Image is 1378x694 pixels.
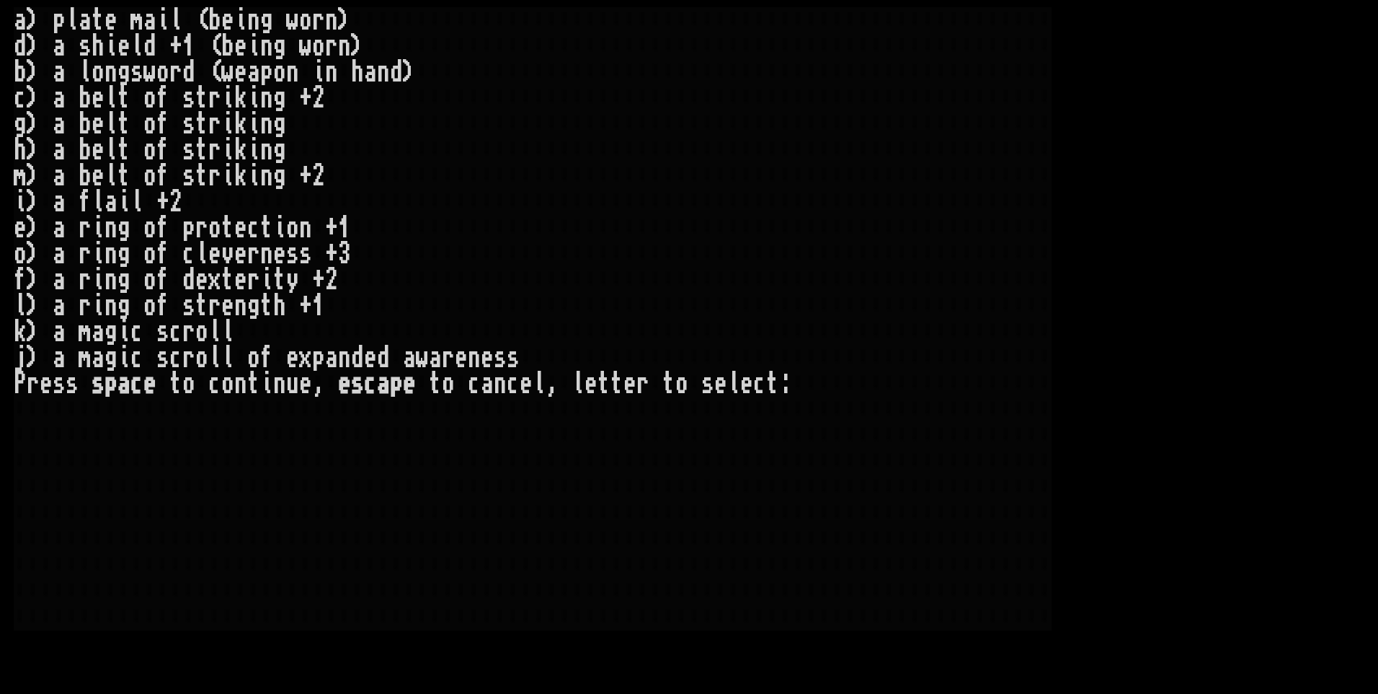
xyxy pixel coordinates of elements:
[53,293,66,319] div: a
[169,7,182,33] div: l
[234,7,247,33] div: i
[364,59,377,85] div: a
[195,137,208,163] div: t
[14,345,27,371] div: j
[156,189,169,215] div: +
[260,85,273,111] div: n
[105,59,117,85] div: n
[143,371,156,397] div: e
[117,59,130,85] div: g
[14,163,27,189] div: m
[351,59,364,85] div: h
[105,85,117,111] div: l
[273,85,286,111] div: g
[221,33,234,59] div: b
[247,85,260,111] div: i
[182,85,195,111] div: s
[351,33,364,59] div: )
[105,137,117,163] div: l
[79,215,92,241] div: r
[130,7,143,33] div: m
[53,241,66,267] div: a
[260,267,273,293] div: i
[195,215,208,241] div: r
[234,267,247,293] div: e
[117,163,130,189] div: t
[299,85,312,111] div: +
[105,345,117,371] div: g
[105,293,117,319] div: n
[247,33,260,59] div: i
[325,241,338,267] div: +
[273,371,286,397] div: n
[221,319,234,345] div: l
[247,267,260,293] div: r
[143,33,156,59] div: d
[260,241,273,267] div: n
[234,215,247,241] div: e
[143,241,156,267] div: o
[312,85,325,111] div: 2
[442,345,455,371] div: r
[208,319,221,345] div: l
[14,215,27,241] div: e
[117,267,130,293] div: g
[79,137,92,163] div: b
[156,59,169,85] div: o
[53,319,66,345] div: a
[208,293,221,319] div: r
[92,345,105,371] div: a
[169,319,182,345] div: c
[208,215,221,241] div: o
[234,293,247,319] div: n
[53,371,66,397] div: s
[105,319,117,345] div: g
[195,163,208,189] div: t
[325,59,338,85] div: n
[247,59,260,85] div: a
[182,293,195,319] div: s
[286,371,299,397] div: u
[234,241,247,267] div: e
[156,293,169,319] div: f
[105,267,117,293] div: n
[221,215,234,241] div: t
[377,59,390,85] div: n
[53,189,66,215] div: a
[143,163,156,189] div: o
[338,215,351,241] div: 1
[53,111,66,137] div: a
[247,241,260,267] div: r
[53,137,66,163] div: a
[338,345,351,371] div: n
[234,137,247,163] div: k
[195,267,208,293] div: e
[325,33,338,59] div: r
[260,59,273,85] div: p
[117,345,130,371] div: i
[79,163,92,189] div: b
[27,241,40,267] div: )
[117,319,130,345] div: i
[105,215,117,241] div: n
[92,319,105,345] div: a
[234,85,247,111] div: k
[105,7,117,33] div: e
[143,293,156,319] div: o
[14,189,27,215] div: i
[182,59,195,85] div: d
[14,59,27,85] div: b
[299,293,312,319] div: +
[182,267,195,293] div: d
[14,293,27,319] div: l
[117,371,130,397] div: a
[325,215,338,241] div: +
[260,215,273,241] div: t
[273,111,286,137] div: g
[208,33,221,59] div: (
[312,293,325,319] div: 1
[286,345,299,371] div: e
[182,241,195,267] div: c
[105,241,117,267] div: n
[156,345,169,371] div: s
